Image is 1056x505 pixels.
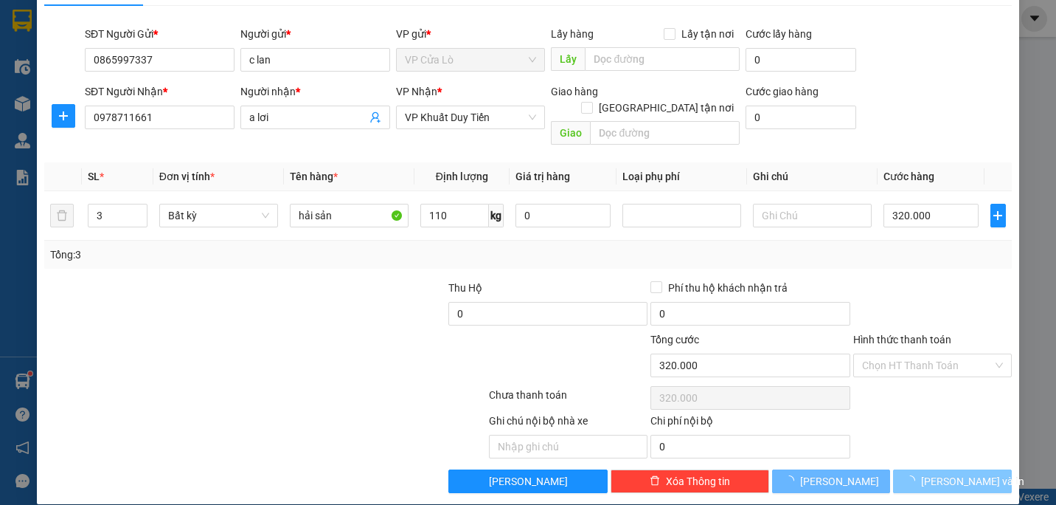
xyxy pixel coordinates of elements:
span: Cước hàng [883,171,934,182]
span: Tổng cước [650,334,699,346]
span: Phí thu hộ khách nhận trả [662,280,793,296]
label: Hình thức thanh toán [853,334,951,346]
div: VP gửi [396,26,546,42]
span: [PERSON_NAME] [489,473,568,489]
span: Lấy [551,47,585,71]
span: loading [905,475,921,486]
span: user-add [369,111,381,123]
span: Định lượng [436,171,488,182]
div: Người gửi [240,26,390,42]
button: plus [52,104,75,128]
span: [GEOGRAPHIC_DATA] tận nơi [593,100,740,116]
input: 0 [515,204,611,227]
span: kg [489,204,504,227]
li: Hotline: 02386655777, 02462925925, 0944789456 [138,55,616,73]
div: SĐT Người Gửi [85,26,235,42]
button: plus [990,204,1006,227]
span: Xóa Thông tin [666,473,730,489]
span: Thu Hộ [448,282,482,294]
span: Tên hàng [290,171,338,182]
span: Đơn vị tính [159,171,215,182]
div: SĐT Người Nhận [85,83,235,100]
button: delete [50,204,74,227]
span: [PERSON_NAME] [800,473,879,489]
span: Bất kỳ [168,205,269,227]
span: VP Khuất Duy Tiến [405,106,537,128]
input: Dọc đường [590,121,740,145]
span: Giao [551,121,590,145]
button: [PERSON_NAME] và In [893,470,1011,493]
span: plus [52,110,74,122]
span: loading [784,475,800,486]
span: SL [88,171,100,182]
span: [PERSON_NAME] và In [921,473,1024,489]
button: deleteXóa Thông tin [611,470,769,493]
span: Giá trị hàng [515,171,570,182]
button: [PERSON_NAME] [448,470,607,493]
input: Ghi Chú [753,204,872,227]
div: Tổng: 3 [50,247,409,263]
button: [PERSON_NAME] [772,470,890,493]
span: Lấy tận nơi [675,26,740,42]
div: Ghi chú nội bộ nhà xe [489,413,647,435]
div: Chi phí nội bộ [650,413,850,435]
label: Cước giao hàng [746,86,819,97]
span: Lấy hàng [551,28,594,40]
span: VP Nhận [396,86,437,97]
input: Cước giao hàng [746,106,856,129]
b: GỬI : VP Cửa Lò [18,107,164,131]
span: Giao hàng [551,86,598,97]
input: Cước lấy hàng [746,48,856,72]
li: [PERSON_NAME], [PERSON_NAME] [138,36,616,55]
th: Loại phụ phí [616,162,747,191]
img: logo.jpg [18,18,92,92]
span: delete [650,475,660,487]
input: Nhập ghi chú [489,435,647,458]
span: VP Cửa Lò [405,49,537,71]
input: VD: Bàn, Ghế [290,204,409,227]
div: Người nhận [240,83,390,100]
label: Cước lấy hàng [746,28,812,40]
input: Dọc đường [585,47,740,71]
span: plus [991,210,1005,221]
div: Chưa thanh toán [487,387,649,413]
th: Ghi chú [747,162,878,191]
